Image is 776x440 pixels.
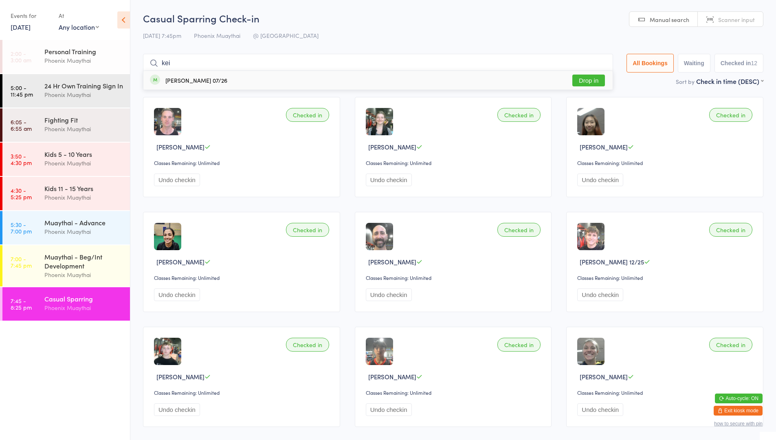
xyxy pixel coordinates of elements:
[714,421,763,427] button: how to secure with pin
[580,143,628,151] span: [PERSON_NAME]
[2,211,130,244] a: 5:30 -7:00 pmMuaythai - AdvancePhoenix Muaythai
[2,74,130,108] a: 5:00 -11:45 pm24 Hr Own Training Sign InPhoenix Muaythai
[2,245,130,286] a: 7:00 -7:45 pmMuaythai - Beg/Int DevelopmentPhoenix Muaythai
[286,223,329,237] div: Checked in
[577,108,605,135] img: image1722655182.png
[366,403,412,416] button: Undo checkin
[11,221,32,234] time: 5:30 - 7:00 pm
[11,84,33,97] time: 5:00 - 11:45 pm
[577,338,605,365] img: image1722655377.png
[2,287,130,321] a: 7:45 -8:25 pmCasual SparringPhoenix Muaythai
[156,257,204,266] span: [PERSON_NAME]
[11,50,31,63] time: 2:00 - 3:00 am
[154,389,332,396] div: Classes Remaining: Unlimited
[580,372,628,381] span: [PERSON_NAME]
[154,174,200,186] button: Undo checkin
[44,90,123,99] div: Phoenix Muaythai
[497,338,541,352] div: Checked in
[154,274,332,281] div: Classes Remaining: Unlimited
[44,56,123,65] div: Phoenix Muaythai
[572,75,605,86] button: Drop in
[497,108,541,122] div: Checked in
[497,223,541,237] div: Checked in
[368,257,416,266] span: [PERSON_NAME]
[368,372,416,381] span: [PERSON_NAME]
[709,338,752,352] div: Checked in
[156,143,204,151] span: [PERSON_NAME]
[11,187,32,200] time: 4:30 - 5:25 pm
[44,252,123,270] div: Muaythai - Beg/Int Development
[577,223,605,250] img: image1738972949.png
[650,15,689,24] span: Manual search
[366,174,412,186] button: Undo checkin
[366,159,543,166] div: Classes Remaining: Unlimited
[714,54,763,73] button: Checked in12
[44,184,123,193] div: Kids 11 - 15 Years
[2,108,130,142] a: 6:05 -6:55 amFighting FitPhoenix Muaythai
[709,108,752,122] div: Checked in
[59,22,99,31] div: Any location
[59,9,99,22] div: At
[366,108,393,135] img: image1722653900.png
[627,54,674,73] button: All Bookings
[44,158,123,168] div: Phoenix Muaythai
[580,257,644,266] span: [PERSON_NAME] 12/25
[577,389,755,396] div: Classes Remaining: Unlimited
[718,15,755,24] span: Scanner input
[577,274,755,281] div: Classes Remaining: Unlimited
[143,54,613,73] input: Search
[44,270,123,279] div: Phoenix Muaythai
[676,77,695,86] label: Sort by
[44,115,123,124] div: Fighting Fit
[154,223,181,250] img: image1722655200.png
[11,255,32,268] time: 7:00 - 7:45 pm
[11,153,32,166] time: 3:50 - 4:30 pm
[366,338,393,365] img: image1744707576.png
[154,108,181,135] img: image1736751658.png
[11,22,31,31] a: [DATE]
[143,11,763,25] h2: Casual Sparring Check-in
[577,159,755,166] div: Classes Remaining: Unlimited
[194,31,240,40] span: Phoenix Muaythai
[44,218,123,227] div: Muaythai - Advance
[11,9,51,22] div: Events for
[154,288,200,301] button: Undo checkin
[253,31,319,40] span: @ [GEOGRAPHIC_DATA]
[2,143,130,176] a: 3:50 -4:30 pmKids 5 - 10 YearsPhoenix Muaythai
[2,40,130,73] a: 2:00 -3:00 amPersonal TrainingPhoenix Muaythai
[2,177,130,210] a: 4:30 -5:25 pmKids 11 - 15 YearsPhoenix Muaythai
[44,81,123,90] div: 24 Hr Own Training Sign In
[366,389,543,396] div: Classes Remaining: Unlimited
[714,406,763,416] button: Exit kiosk mode
[156,372,204,381] span: [PERSON_NAME]
[366,274,543,281] div: Classes Remaining: Unlimited
[143,31,181,40] span: [DATE] 7:45pm
[154,338,181,365] img: image1723011780.png
[154,159,332,166] div: Classes Remaining: Unlimited
[44,227,123,236] div: Phoenix Muaythai
[366,223,393,250] img: image1739169299.png
[678,54,710,73] button: Waiting
[44,124,123,134] div: Phoenix Muaythai
[696,77,763,86] div: Check in time (DESC)
[44,47,123,56] div: Personal Training
[715,394,763,403] button: Auto-cycle: ON
[286,108,329,122] div: Checked in
[366,288,412,301] button: Undo checkin
[44,303,123,312] div: Phoenix Muaythai
[11,297,32,310] time: 7:45 - 8:25 pm
[44,294,123,303] div: Casual Sparring
[577,403,623,416] button: Undo checkin
[44,193,123,202] div: Phoenix Muaythai
[44,150,123,158] div: Kids 5 - 10 Years
[368,143,416,151] span: [PERSON_NAME]
[577,288,623,301] button: Undo checkin
[709,223,752,237] div: Checked in
[165,77,227,84] div: [PERSON_NAME] 07/26
[577,174,623,186] button: Undo checkin
[751,60,757,66] div: 12
[286,338,329,352] div: Checked in
[154,403,200,416] button: Undo checkin
[11,119,32,132] time: 6:05 - 6:55 am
